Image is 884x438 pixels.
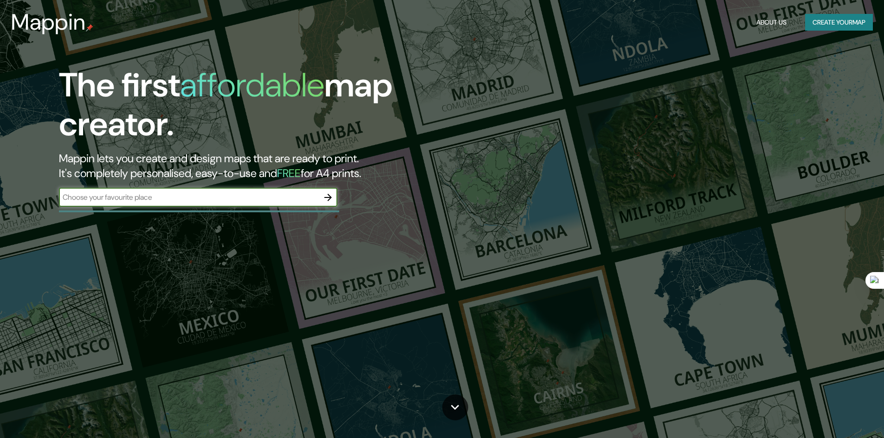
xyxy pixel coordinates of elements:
button: About Us [753,14,790,31]
h1: The first map creator. [59,66,501,151]
h5: FREE [277,166,301,180]
img: mappin-pin [86,24,93,32]
h1: affordable [180,63,324,107]
h2: Mappin lets you create and design maps that are ready to print. It's completely personalised, eas... [59,151,501,181]
h3: Mappin [11,9,86,35]
button: Create yourmap [805,14,873,31]
input: Choose your favourite place [59,192,319,203]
